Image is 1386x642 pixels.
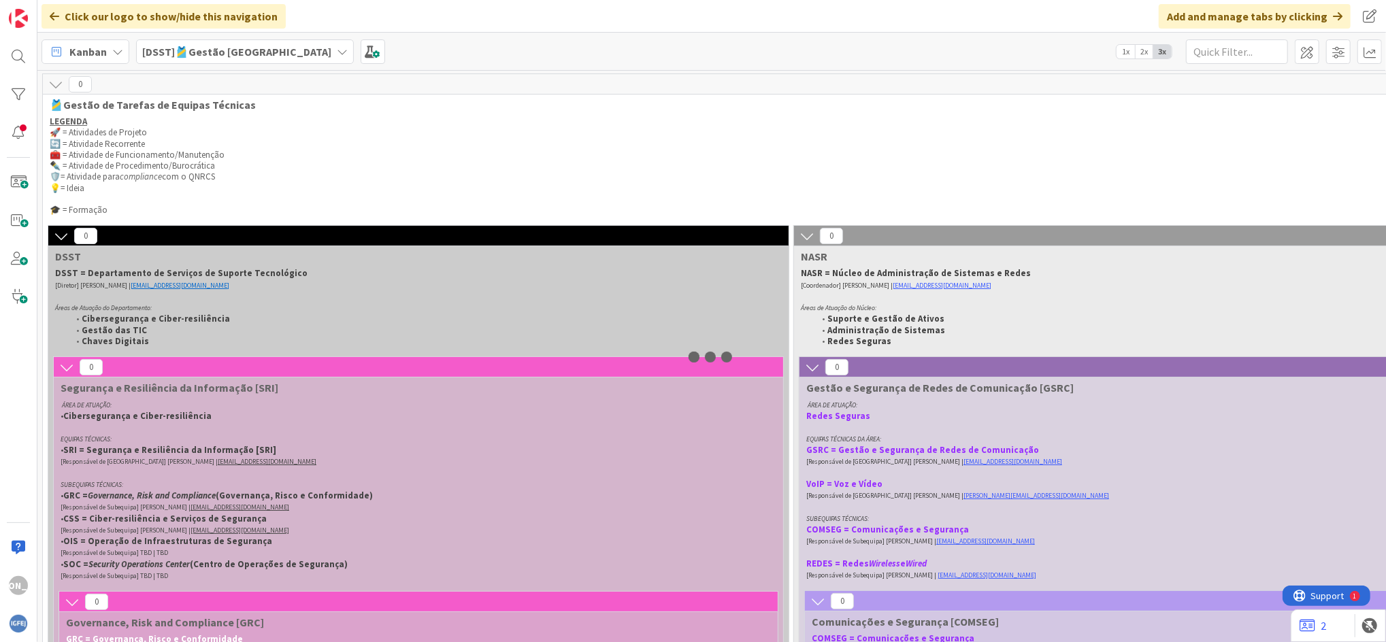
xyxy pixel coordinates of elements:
[827,324,945,336] strong: Administração de Sistemas
[55,281,131,290] span: [Diretor] [PERSON_NAME] |
[9,614,28,633] img: avatar
[806,444,1039,456] strong: GSRC = Gestão e Segurança de Redes de Comunicação
[63,558,348,570] strong: SOC = (Centro de Operações de Segurança)
[806,514,869,523] em: SUBEQUIPAS TÉCNICAS:
[191,503,289,511] a: [EMAIL_ADDRESS][DOMAIN_NAME]
[66,615,761,629] span: Governance, Risk and Compliance [GRC]
[61,571,168,580] span: [Responsável de Subequipa] TBD | TBD
[801,281,893,290] span: [Coordenador] [PERSON_NAME] |
[69,44,107,60] span: Kanban
[61,444,63,456] span: •
[69,76,92,92] span: 0
[63,410,212,422] strong: Cibersegurança e Ciber-resiliência
[63,513,267,524] strong: CSS = Ciber-resiliência e Serviços de Segurança
[42,4,286,29] div: Click our logo to show/hide this navigation
[62,401,112,409] em: ÁREA DE ATUAÇÃO:
[61,490,63,501] span: •
[906,558,927,569] em: Wired
[831,593,854,609] span: 0
[50,116,87,127] u: LEGENDA
[85,594,108,610] span: 0
[806,571,936,579] span: [Responsável de Subequipa] [PERSON_NAME] |
[801,303,876,312] em: Áreas de Atuação do Núcleo:
[55,267,308,279] strong: DSST = Departamento de Serviços de Suporte Tecnológico
[806,524,969,535] strong: COMSEG = Comunicações e Segurança
[963,491,1109,500] a: [PERSON_NAME][EMAIL_ADDRESS][DOMAIN_NAME]
[88,558,190,570] em: Security Operations Center
[806,435,881,443] em: EQUIPAS TÉCNICAS DA ÁREA:
[827,335,891,347] strong: Redes Seguras
[63,535,272,547] strong: OIS = Operação de Infraestruturas de Segurança
[142,45,331,58] b: [DSST]🎽Gestão [GEOGRAPHIC_DATA]
[938,571,1036,579] a: [EMAIL_ADDRESS][DOMAIN_NAME]
[82,313,230,324] strong: Cibersegurança e Ciber-resiliência
[63,444,276,456] strong: SRI = Segurança e Resiliência da Informação [SRI]
[827,313,944,324] strong: Suporte e Gestão de Ativos
[963,457,1062,466] a: [EMAIL_ADDRESS][DOMAIN_NAME]
[1300,618,1326,634] a: 2
[893,281,991,290] a: [EMAIL_ADDRESS][DOMAIN_NAME]
[120,171,162,182] em: compliance
[61,535,63,547] span: •
[82,324,147,336] strong: Gestão das TIC
[55,250,772,263] span: DSST
[88,490,216,501] em: Governance, Risk and Compliance
[806,558,927,569] strong: REDES = Redes e
[61,480,123,489] em: SUBEQUIPAS TÉCNICAS:
[55,303,152,312] em: Áreas de Atuação do Departamento:
[806,491,963,500] span: [Responsável de [GEOGRAPHIC_DATA]] [PERSON_NAME] |
[61,503,191,511] span: [Responsável de Subequipa] [PERSON_NAME] |
[1135,45,1153,58] span: 2x
[131,281,229,290] a: [EMAIL_ADDRESS][DOMAIN_NAME]
[9,576,28,595] div: [PERSON_NAME]
[1153,45,1172,58] span: 3x
[1159,4,1351,29] div: Add and manage tabs by clicking
[29,2,62,18] span: Support
[9,9,28,28] img: Visit kanbanzone.com
[63,490,373,501] strong: GRC = (Governança, Risco e Conformidade)
[869,558,900,569] em: Wireless
[61,381,766,394] span: Segurança e Resiliência da Informação [SRI]
[61,548,168,557] span: [Responsável de Subequipa] TBD | TBD
[806,410,870,422] strong: Redes Seguras
[80,359,103,375] span: 0
[61,457,218,466] span: [Responsável de [GEOGRAPHIC_DATA]] [PERSON_NAME] |
[71,5,74,16] div: 1
[218,457,316,466] a: [EMAIL_ADDRESS][DOMAIN_NAME]
[82,335,149,347] strong: Chaves Digitais
[936,537,1035,545] a: [EMAIL_ADDRESS][DOMAIN_NAME]
[191,526,289,535] a: [EMAIL_ADDRESS][DOMAIN_NAME]
[1117,45,1135,58] span: 1x
[806,457,963,466] span: [Responsável de [GEOGRAPHIC_DATA]] [PERSON_NAME] |
[820,228,843,244] span: 0
[808,401,857,409] em: ÁREA DE ATUAÇÃO:
[61,410,63,422] span: •
[74,228,97,244] span: 0
[61,558,63,570] span: •
[61,526,191,535] span: [Responsável de Subequipa] [PERSON_NAME] |
[806,537,936,545] span: [Responsável de Subequipa] [PERSON_NAME] |
[806,478,882,490] strong: VoIP = Voz e Vídeo
[1186,39,1288,64] input: Quick Filter...
[825,359,848,375] span: 0
[61,513,63,524] span: •
[801,267,1031,279] strong: NASR = Núcleo de Administração de Sistemas e Redes
[61,435,112,443] em: EQUIPAS TÉCNICAS:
